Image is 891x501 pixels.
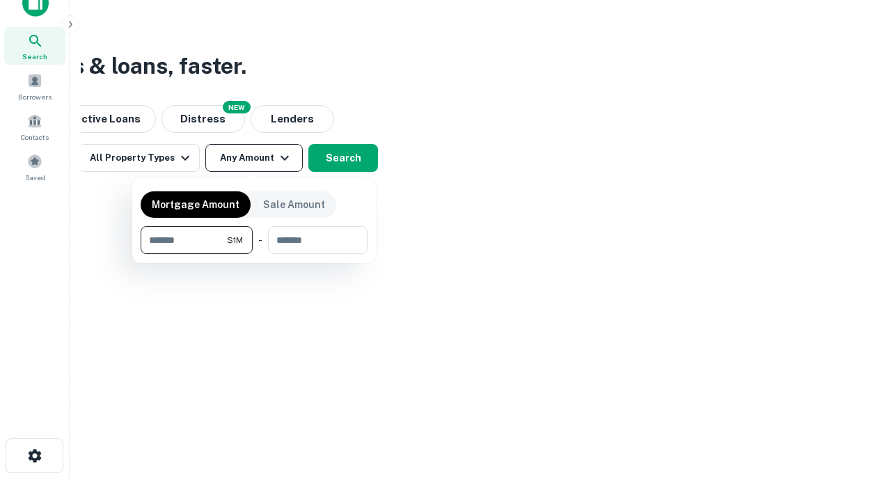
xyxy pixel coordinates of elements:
div: - [258,226,262,254]
p: Mortgage Amount [152,197,239,212]
p: Sale Amount [263,197,325,212]
iframe: Chat Widget [821,390,891,456]
span: $1M [227,234,243,246]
